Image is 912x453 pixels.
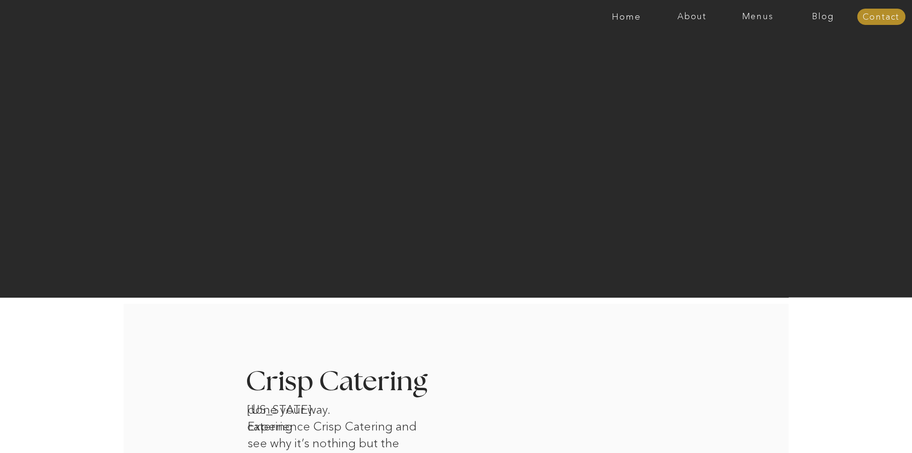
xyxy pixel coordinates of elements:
[246,368,452,396] h3: Crisp Catering
[247,401,347,414] h1: [US_STATE] catering
[594,12,659,22] a: Home
[725,12,790,22] a: Menus
[857,12,905,22] a: Contact
[659,12,725,22] a: About
[790,12,856,22] a: Blog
